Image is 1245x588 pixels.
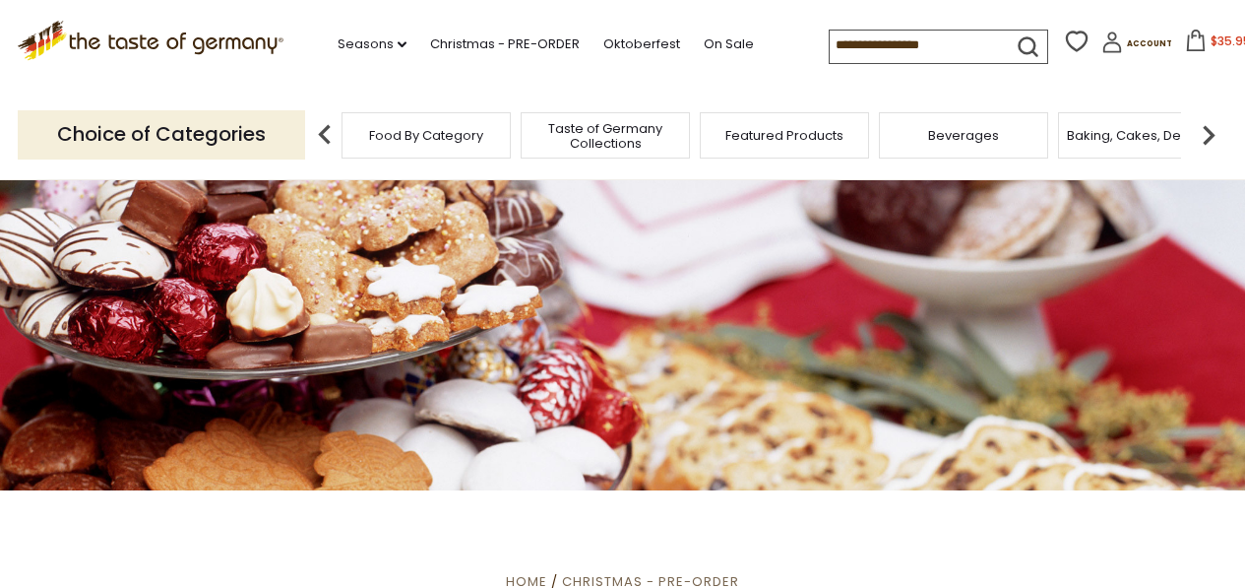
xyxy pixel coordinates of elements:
[18,110,305,159] p: Choice of Categories
[338,33,406,55] a: Seasons
[603,33,680,55] a: Oktoberfest
[725,128,843,143] a: Featured Products
[1067,128,1219,143] a: Baking, Cakes, Desserts
[305,115,344,155] img: previous arrow
[369,128,483,143] a: Food By Category
[928,128,999,143] a: Beverages
[527,121,684,151] a: Taste of Germany Collections
[1189,115,1228,155] img: next arrow
[704,33,754,55] a: On Sale
[1101,32,1172,60] a: Account
[430,33,580,55] a: Christmas - PRE-ORDER
[1127,38,1172,49] span: Account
